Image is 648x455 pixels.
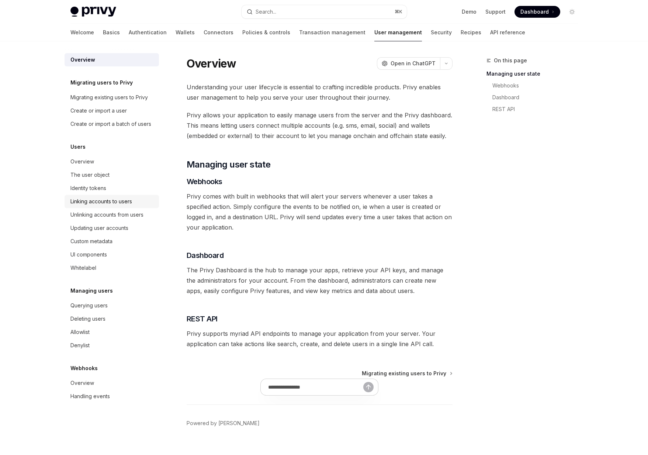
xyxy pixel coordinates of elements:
a: Handling events [65,390,159,403]
span: Webhooks [187,176,222,187]
div: Identity tokens [70,184,106,193]
div: Handling events [70,392,110,401]
div: Overview [70,55,95,64]
div: Create or import a user [70,106,127,115]
a: Unlinking accounts from users [65,208,159,221]
div: Allowlist [70,328,90,337]
span: Dashboard [520,8,549,15]
div: Whitelabel [70,263,96,272]
span: Managing user state [187,159,271,170]
a: The user object [65,168,159,182]
a: Wallets [176,24,195,41]
div: Querying users [70,301,108,310]
a: Create or import a batch of users [65,117,159,131]
a: Support [485,8,506,15]
a: Denylist [65,339,159,352]
a: Managing user state [486,68,584,80]
div: Linking accounts to users [70,197,132,206]
a: REST API [486,103,584,115]
a: API reference [490,24,525,41]
span: Migrating existing users to Privy [362,370,446,377]
button: Send message [363,382,374,392]
div: Overview [70,157,94,166]
span: Privy allows your application to easily manage users from the server and the Privy dashboard. Thi... [187,110,453,141]
h5: Migrating users to Privy [70,78,133,87]
a: Deleting users [65,312,159,325]
a: Whitelabel [65,261,159,275]
div: Deleting users [70,314,105,323]
a: Allowlist [65,325,159,339]
h5: Users [70,142,86,151]
a: Basics [103,24,120,41]
div: Search... [256,7,276,16]
span: ⌘ K [395,9,402,15]
a: Create or import a user [65,104,159,117]
a: Overview [65,53,159,66]
button: Open in ChatGPT [377,57,440,70]
span: On this page [494,56,527,65]
a: Overview [65,376,159,390]
img: light logo [70,7,116,17]
h5: Webhooks [70,364,98,373]
div: Updating user accounts [70,224,128,232]
a: Security [431,24,452,41]
div: Unlinking accounts from users [70,210,143,219]
a: Querying users [65,299,159,312]
div: The user object [70,170,110,179]
span: Dashboard [187,250,224,261]
a: Transaction management [299,24,365,41]
a: Connectors [204,24,233,41]
div: Denylist [70,341,90,350]
a: Migrating existing users to Privy [65,91,159,104]
a: Authentication [129,24,167,41]
div: Migrating existing users to Privy [70,93,148,102]
button: Open search [242,5,407,18]
a: Recipes [461,24,481,41]
a: Webhooks [486,80,584,92]
span: Privy comes with built in webhooks that will alert your servers whenever a user takes a specified... [187,191,453,232]
a: Overview [65,155,159,168]
button: Toggle dark mode [566,6,578,18]
span: Understanding your user lifecycle is essential to crafting incredible products. Privy enables use... [187,82,453,103]
a: Linking accounts to users [65,195,159,208]
a: User management [374,24,422,41]
a: Policies & controls [242,24,290,41]
a: Migrating existing users to Privy [362,370,452,377]
span: The Privy Dashboard is the hub to manage your apps, retrieve your API keys, and manage the admini... [187,265,453,296]
a: UI components [65,248,159,261]
h5: Managing users [70,286,113,295]
a: Dashboard [514,6,560,18]
a: Custom metadata [65,235,159,248]
a: Updating user accounts [65,221,159,235]
span: Privy supports myriad API endpoints to manage your application from your server. Your application... [187,328,453,349]
div: Custom metadata [70,237,112,246]
a: Identity tokens [65,182,159,195]
a: Welcome [70,24,94,41]
div: Overview [70,379,94,387]
h1: Overview [187,57,236,70]
a: Demo [462,8,477,15]
a: Dashboard [486,92,584,103]
a: Powered by [PERSON_NAME] [187,420,260,427]
div: Create or import a batch of users [70,120,151,128]
div: UI components [70,250,107,259]
input: Ask a question... [268,379,363,395]
span: Open in ChatGPT [391,60,436,67]
span: REST API [187,314,218,324]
